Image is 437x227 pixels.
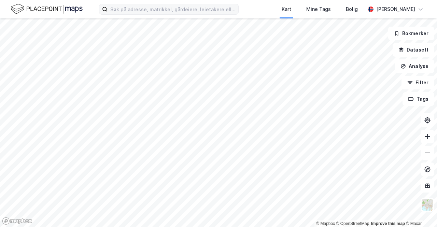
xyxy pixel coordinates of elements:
[403,194,437,227] iframe: Chat Widget
[2,217,32,225] a: Mapbox homepage
[403,92,434,106] button: Tags
[376,5,415,13] div: [PERSON_NAME]
[401,76,434,89] button: Filter
[388,27,434,40] button: Bokmerker
[108,4,238,14] input: Søk på adresse, matrikkel, gårdeiere, leietakere eller personer
[11,3,83,15] img: logo.f888ab2527a4732fd821a326f86c7f29.svg
[316,221,335,226] a: Mapbox
[395,59,434,73] button: Analyse
[282,5,291,13] div: Kart
[306,5,331,13] div: Mine Tags
[336,221,369,226] a: OpenStreetMap
[346,5,358,13] div: Bolig
[371,221,405,226] a: Improve this map
[393,43,434,57] button: Datasett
